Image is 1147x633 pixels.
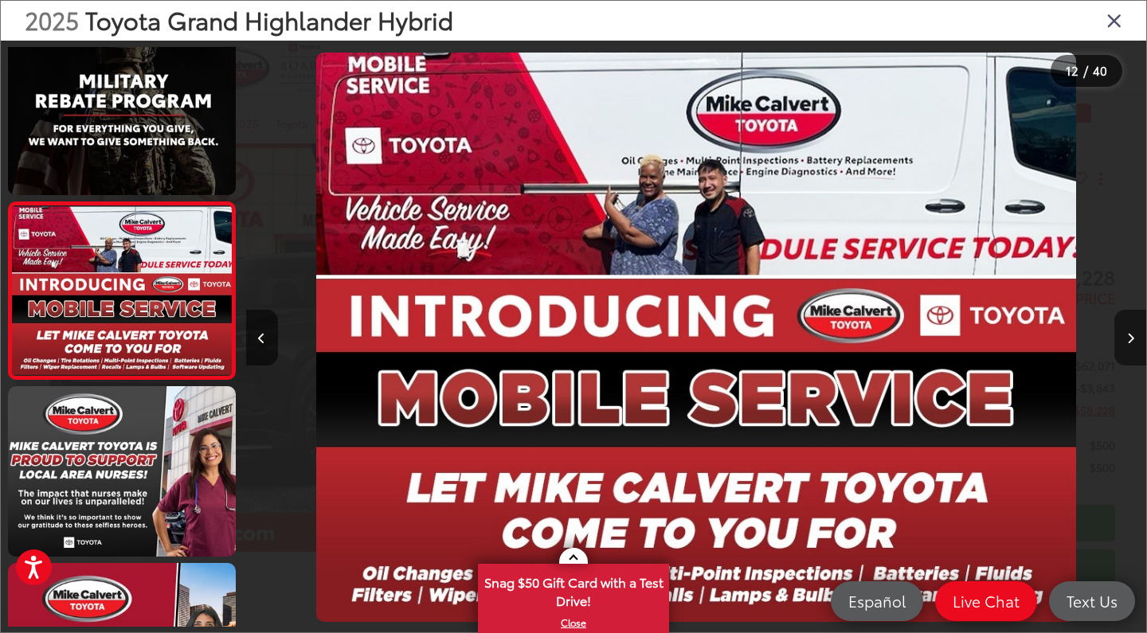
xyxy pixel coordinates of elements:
span: Snag $50 Gift Card with a Test Drive! [480,565,667,614]
span: Toyota Grand Highlander Hybrid [85,2,453,37]
span: 12 [1066,61,1078,79]
span: 40 [1093,61,1107,79]
img: 2025 Toyota Grand Highlander Hybrid Hybrid MAX Platinum [6,385,237,558]
a: Español [831,581,923,621]
i: Close gallery [1106,10,1122,30]
a: Live Chat [935,581,1037,621]
button: Next image [1114,310,1146,365]
span: Live Chat [945,591,1028,611]
span: Español [840,591,914,611]
div: 2025 Toyota Grand Highlander Hybrid Hybrid MAX Platinum 11 [246,53,1146,623]
span: 2025 [25,2,79,37]
img: 2025 Toyota Grand Highlander Hybrid Hybrid MAX Platinum [316,53,1076,623]
img: 2025 Toyota Grand Highlander Hybrid Hybrid MAX Platinum [10,207,233,375]
button: Previous image [246,310,278,365]
img: 2025 Toyota Grand Highlander Hybrid Hybrid MAX Platinum [6,23,237,197]
span: Text Us [1059,591,1125,611]
a: Text Us [1049,581,1135,621]
span: / [1082,65,1090,76]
